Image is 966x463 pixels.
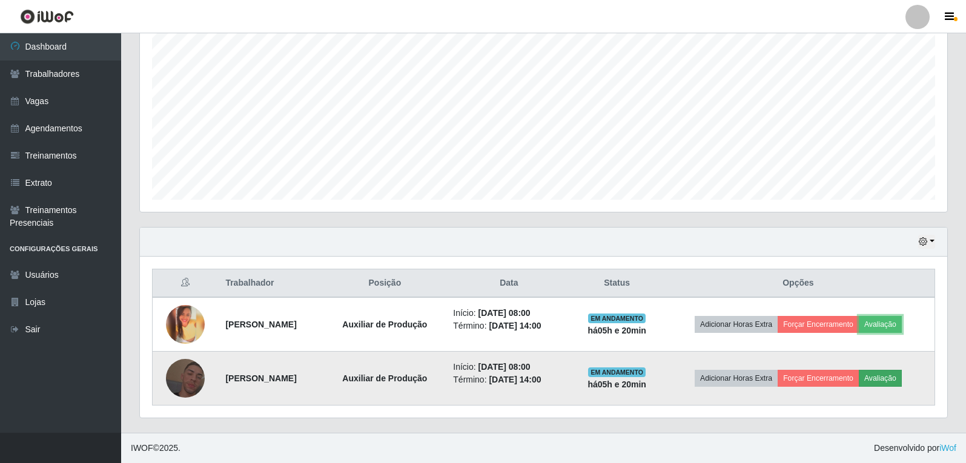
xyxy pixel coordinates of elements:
img: 1690769088770.jpeg [166,344,205,413]
li: Término: [453,320,564,332]
strong: [PERSON_NAME] [225,373,296,383]
button: Avaliação [859,370,902,387]
time: [DATE] 14:00 [489,321,541,330]
strong: há 05 h e 20 min [587,326,646,335]
time: [DATE] 08:00 [478,362,531,372]
li: Início: [453,361,564,373]
img: 1675811994359.jpeg [166,305,205,344]
strong: há 05 h e 20 min [587,379,646,389]
strong: Auxiliar de Produção [342,320,427,329]
button: Forçar Encerramento [778,370,859,387]
span: Desenvolvido por [874,442,956,455]
li: Término: [453,373,564,386]
strong: Auxiliar de Produção [342,373,427,383]
span: IWOF [131,443,153,453]
img: CoreUI Logo [20,9,74,24]
time: [DATE] 14:00 [489,375,541,384]
th: Data [446,269,572,298]
button: Avaliação [859,316,902,333]
button: Forçar Encerramento [778,316,859,333]
time: [DATE] 08:00 [478,308,531,318]
button: Adicionar Horas Extra [695,316,778,333]
th: Posição [323,269,446,298]
th: Opções [662,269,935,298]
strong: [PERSON_NAME] [225,320,296,329]
li: Início: [453,307,564,320]
span: EM ANDAMENTO [588,314,646,323]
span: EM ANDAMENTO [588,367,646,377]
th: Status [572,269,662,298]
button: Adicionar Horas Extra [695,370,778,387]
a: iWof [939,443,956,453]
th: Trabalhador [218,269,323,298]
span: © 2025 . [131,442,180,455]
